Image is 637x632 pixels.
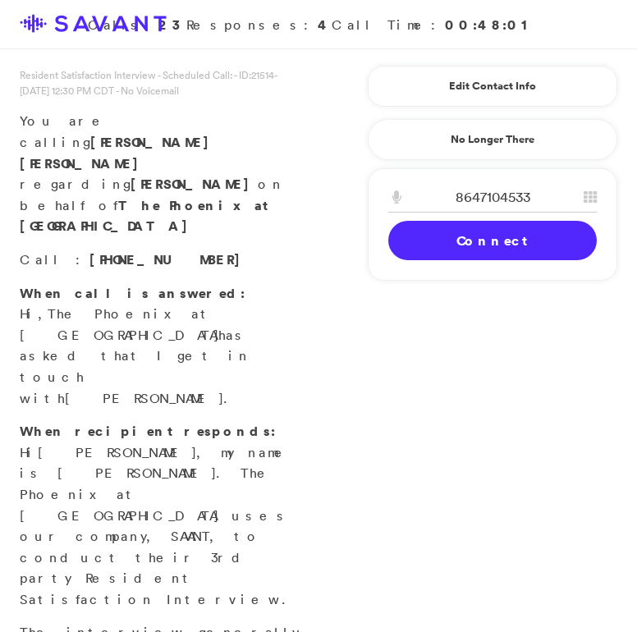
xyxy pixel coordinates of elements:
[158,16,186,34] strong: 23
[20,68,277,98] span: Resident Satisfaction Interview - Scheduled Call: - ID: - [DATE] 12:30 PM CDT - No Voicemail
[20,283,305,410] p: Hi, has asked that I get in touch with .
[89,250,249,268] span: [PHONE_NUMBER]
[388,221,597,260] a: Connect
[20,250,305,271] p: Call :
[388,73,597,99] a: Edit Contact Info
[65,390,223,406] span: [PERSON_NAME]
[20,111,305,237] p: You are calling regarding on behalf of
[20,154,147,172] span: [PERSON_NAME]
[445,16,535,34] strong: 00:48:01
[38,444,196,460] span: [PERSON_NAME]
[20,196,270,236] strong: The Phoenix at [GEOGRAPHIC_DATA]
[131,175,258,193] strong: [PERSON_NAME]
[20,422,276,440] strong: When recipient responds:
[20,421,305,610] p: Hi , my name is [PERSON_NAME]. The Phoenix at [GEOGRAPHIC_DATA] uses our company, SAVANT, to cond...
[90,133,218,151] span: [PERSON_NAME]
[20,284,245,302] strong: When call is answered:
[251,68,274,82] span: 21514
[318,16,332,34] strong: 4
[368,119,617,160] a: No Longer There
[20,305,218,343] span: The Phoenix at [GEOGRAPHIC_DATA]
